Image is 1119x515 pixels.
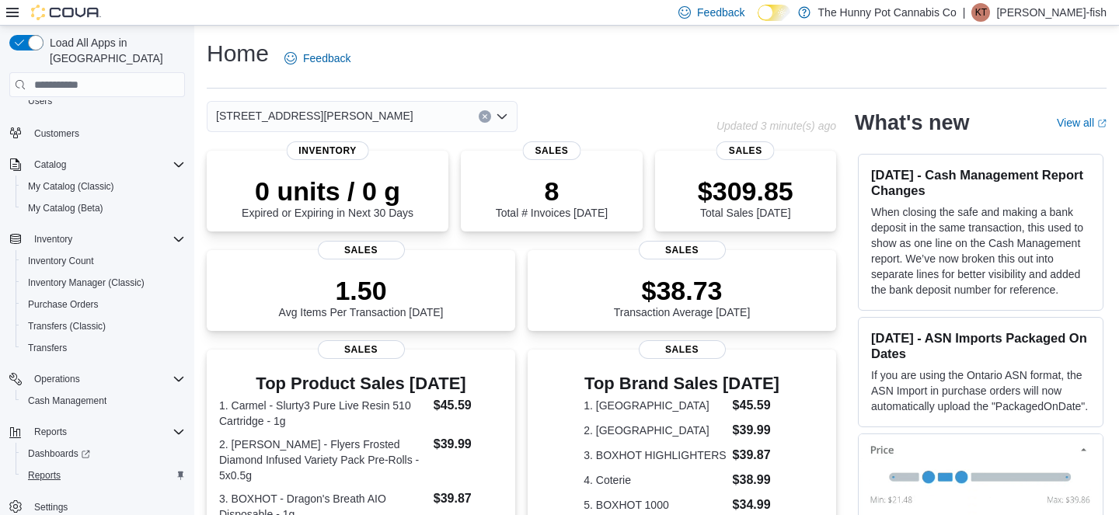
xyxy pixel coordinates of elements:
[758,5,790,21] input: Dark Mode
[871,330,1090,361] h3: [DATE] - ASN Imports Packaged On Dates
[28,95,52,107] span: Users
[479,110,491,123] button: Clear input
[584,398,726,413] dt: 1. [GEOGRAPHIC_DATA]
[855,110,969,135] h2: What's new
[22,466,185,485] span: Reports
[242,176,413,207] p: 0 units / 0 g
[3,228,191,250] button: Inventory
[496,176,608,207] p: 8
[698,176,793,219] div: Total Sales [DATE]
[44,35,185,66] span: Load All Apps in [GEOGRAPHIC_DATA]
[871,367,1090,414] p: If you are using the Ontario ASN format, the ASN Import in purchase orders will now automatically...
[28,155,185,174] span: Catalog
[16,90,191,112] button: Users
[16,390,191,412] button: Cash Management
[16,197,191,219] button: My Catalog (Beta)
[318,340,405,359] span: Sales
[971,3,990,22] div: Kyla Townsend-fish
[34,373,80,385] span: Operations
[3,421,191,443] button: Reports
[434,396,503,415] dd: $45.59
[975,3,987,22] span: KT
[22,252,100,270] a: Inventory Count
[22,466,67,485] a: Reports
[22,339,185,357] span: Transfers
[3,154,191,176] button: Catalog
[28,342,67,354] span: Transfers
[22,317,112,336] a: Transfers (Classic)
[22,391,185,410] span: Cash Management
[22,177,185,196] span: My Catalog (Classic)
[28,395,106,407] span: Cash Management
[28,469,61,482] span: Reports
[584,423,726,438] dt: 2. [GEOGRAPHIC_DATA]
[22,295,185,314] span: Purchase Orders
[22,444,185,463] span: Dashboards
[216,106,413,125] span: [STREET_ADDRESS][PERSON_NAME]
[28,423,185,441] span: Reports
[434,435,503,454] dd: $39.99
[496,176,608,219] div: Total # Invoices [DATE]
[278,43,357,74] a: Feedback
[28,320,106,332] span: Transfers (Classic)
[16,337,191,359] button: Transfers
[28,155,72,174] button: Catalog
[3,368,191,390] button: Operations
[584,374,779,393] h3: Top Brand Sales [DATE]
[733,396,780,415] dd: $45.59
[22,252,185,270] span: Inventory Count
[1097,119,1107,128] svg: External link
[22,92,185,110] span: Users
[318,241,405,259] span: Sales
[16,294,191,315] button: Purchase Orders
[818,3,957,22] p: The Hunny Pot Cannabis Co
[963,3,966,22] p: |
[279,275,444,306] p: 1.50
[16,250,191,272] button: Inventory Count
[22,199,110,217] a: My Catalog (Beta)
[219,398,427,429] dt: 1. Carmel - Slurty3 Pure Live Resin 510 Cartridge - 1g
[16,443,191,465] a: Dashboards
[22,273,185,292] span: Inventory Manager (Classic)
[22,317,185,336] span: Transfers (Classic)
[16,465,191,486] button: Reports
[522,141,580,160] span: Sales
[34,158,66,171] span: Catalog
[758,21,758,22] span: Dark Mode
[22,92,58,110] a: Users
[22,295,105,314] a: Purchase Orders
[28,123,185,142] span: Customers
[22,339,73,357] a: Transfers
[614,275,751,306] p: $38.73
[22,177,120,196] a: My Catalog (Classic)
[28,124,85,143] a: Customers
[28,180,114,193] span: My Catalog (Classic)
[16,315,191,337] button: Transfers (Classic)
[871,167,1090,198] h3: [DATE] - Cash Management Report Changes
[996,3,1107,22] p: [PERSON_NAME]-fish
[496,110,508,123] button: Open list of options
[16,272,191,294] button: Inventory Manager (Classic)
[286,141,369,160] span: Inventory
[871,204,1090,298] p: When closing the safe and making a bank deposit in the same transaction, this used to show as one...
[34,233,72,245] span: Inventory
[639,241,726,259] span: Sales
[434,489,503,508] dd: $39.87
[733,496,780,514] dd: $34.99
[733,446,780,465] dd: $39.87
[716,141,775,160] span: Sales
[28,370,86,388] button: Operations
[279,275,444,318] div: Avg Items Per Transaction [DATE]
[28,370,185,388] span: Operations
[34,426,67,438] span: Reports
[28,202,103,214] span: My Catalog (Beta)
[733,471,780,489] dd: $38.99
[303,50,350,66] span: Feedback
[22,273,151,292] a: Inventory Manager (Classic)
[22,391,113,410] a: Cash Management
[639,340,726,359] span: Sales
[28,277,145,289] span: Inventory Manager (Classic)
[28,255,94,267] span: Inventory Count
[614,275,751,318] div: Transaction Average [DATE]
[34,501,68,513] span: Settings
